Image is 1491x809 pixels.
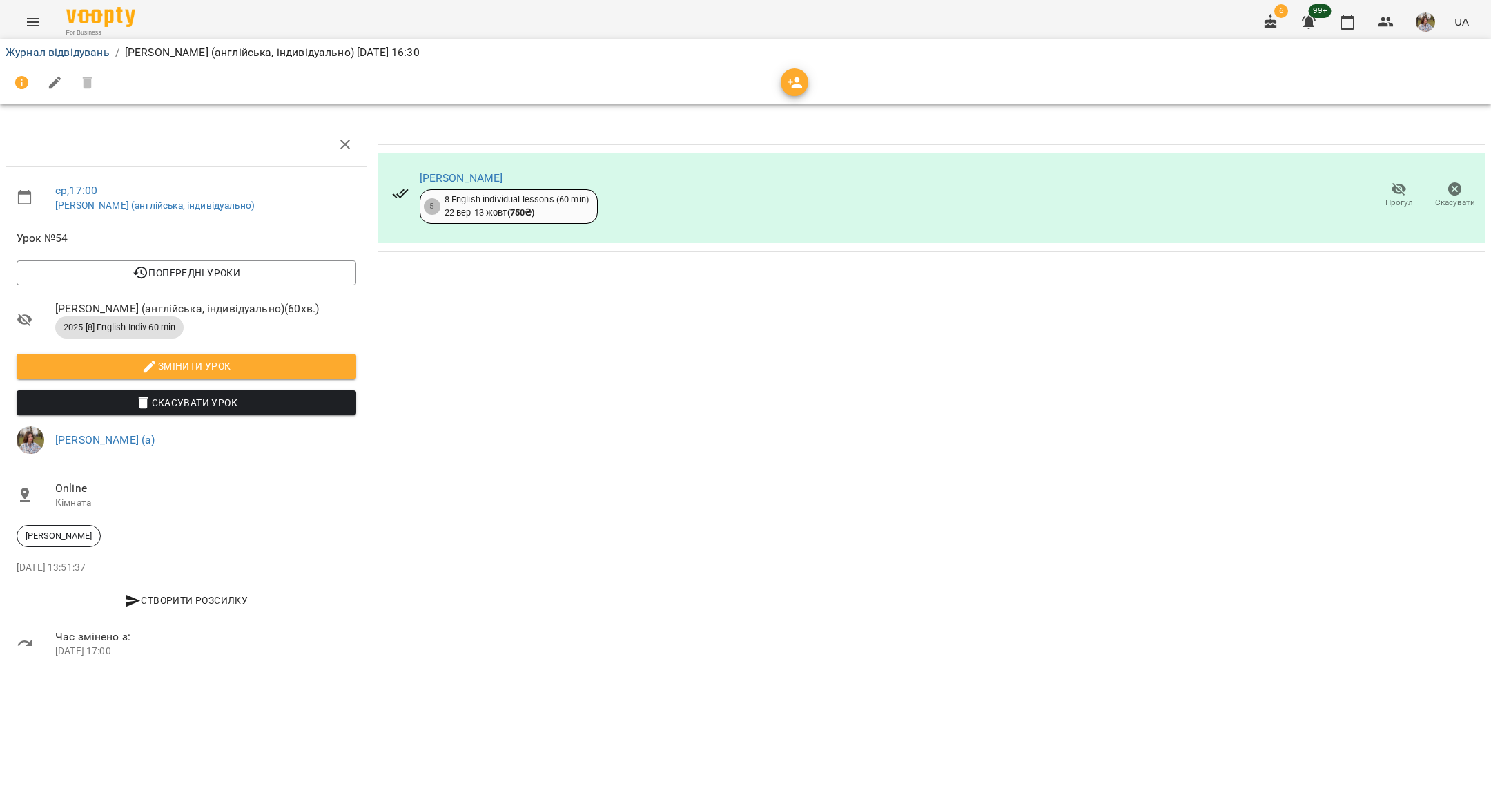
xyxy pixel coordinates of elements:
div: 8 English individual lessons (60 min) 22 вер - 13 жовт [445,193,589,219]
span: Змінити урок [28,358,345,374]
button: Попередні уроки [17,260,356,285]
button: Змінити урок [17,354,356,379]
a: ср , 17:00 [55,184,97,197]
span: For Business [66,28,135,37]
nav: breadcrumb [6,44,1485,61]
button: Menu [17,6,50,39]
span: Online [55,480,356,497]
p: [PERSON_NAME] (англійська, індивідуально) [DATE] 16:30 [125,44,420,61]
button: Створити розсилку [17,588,356,613]
img: Voopty Logo [66,7,135,27]
span: Попередні уроки [28,265,345,281]
span: [PERSON_NAME] (англійська, індивідуально) ( 60 хв. ) [55,301,356,317]
img: 2afcea6c476e385b61122795339ea15c.jpg [17,426,44,454]
img: 2afcea6c476e385b61122795339ea15c.jpg [1416,12,1435,32]
button: Скасувати [1427,176,1483,215]
li: / [115,44,119,61]
span: Скасувати Урок [28,394,345,411]
span: Урок №54 [17,230,356,247]
div: [PERSON_NAME] [17,525,101,547]
a: [PERSON_NAME] (а) [55,433,155,446]
span: 6 [1274,4,1288,18]
span: Створити розсилку [22,592,351,609]
button: UA [1449,9,1474,35]
span: Час змінено з: [55,629,356,645]
a: [PERSON_NAME] (англійська, індивідуально) [55,200,255,211]
span: Скасувати [1435,197,1475,209]
p: [DATE] 13:51:37 [17,561,356,575]
p: [DATE] 17:00 [55,645,356,658]
span: [PERSON_NAME] [17,530,100,542]
div: 5 [424,198,440,215]
span: Прогул [1385,197,1413,209]
button: Скасувати Урок [17,390,356,415]
span: 99+ [1309,4,1332,18]
p: Кімната [55,496,356,510]
span: 2025 [8] English Indiv 60 min [55,321,184,334]
b: ( 750 ₴ ) [507,207,535,218]
span: UA [1454,15,1469,29]
a: Журнал відвідувань [6,46,110,59]
button: Прогул [1371,176,1427,215]
a: [PERSON_NAME] [420,171,503,184]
